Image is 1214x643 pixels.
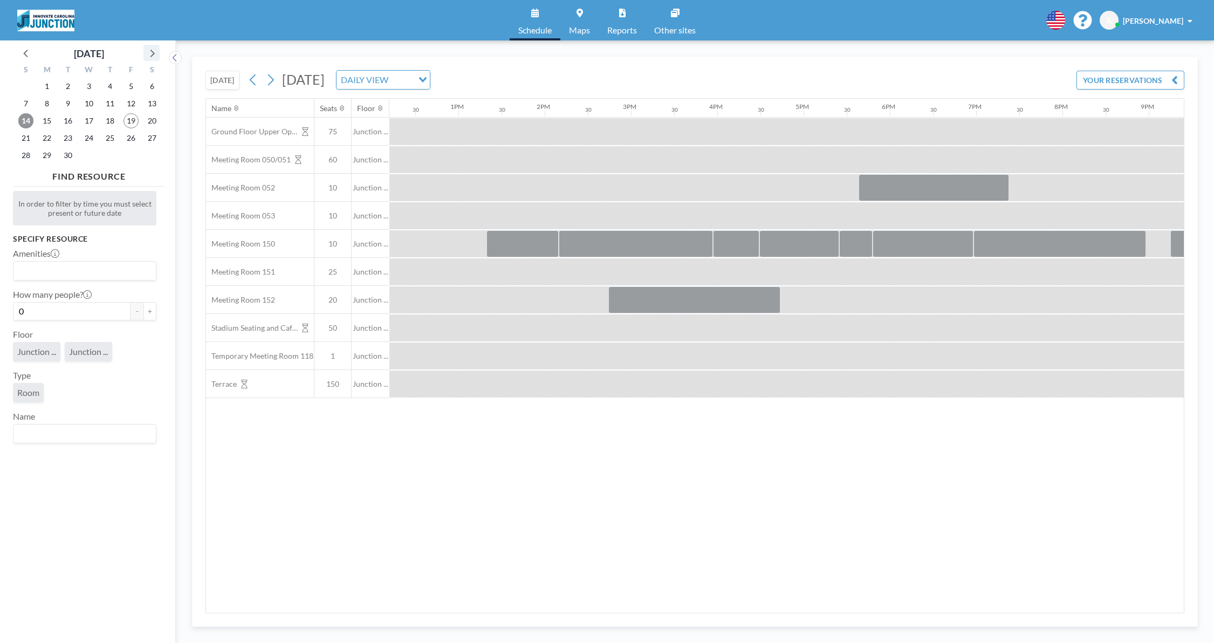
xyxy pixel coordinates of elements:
[102,96,118,111] span: Thursday, September 11, 2025
[352,379,389,389] span: Junction ...
[206,295,275,305] span: Meeting Room 152
[205,71,239,90] button: [DATE]
[1106,16,1113,25] span: JL
[339,73,390,87] span: DAILY VIEW
[13,411,35,422] label: Name
[314,323,351,333] span: 50
[1123,16,1183,25] span: [PERSON_NAME]
[17,346,56,357] span: Junction ...
[60,79,76,94] span: Tuesday, September 2, 2025
[206,351,313,361] span: Temporary Meeting Room 118
[352,239,389,249] span: Junction ...
[623,102,636,111] div: 3PM
[314,155,351,165] span: 60
[211,104,231,113] div: Name
[131,302,143,320] button: -
[143,302,156,320] button: +
[39,131,54,146] span: Monday, September 22, 2025
[60,96,76,111] span: Tuesday, September 9, 2025
[69,346,108,357] span: Junction ...
[37,64,58,78] div: M
[74,46,104,61] div: [DATE]
[1141,102,1154,111] div: 9PM
[102,79,118,94] span: Thursday, September 4, 2025
[145,113,160,128] span: Saturday, September 20, 2025
[206,127,298,136] span: Ground Floor Upper Open Area
[18,131,33,146] span: Sunday, September 21, 2025
[413,106,419,113] div: 30
[39,96,54,111] span: Monday, September 8, 2025
[607,26,637,35] span: Reports
[206,379,237,389] span: Terrace
[569,26,590,35] span: Maps
[60,113,76,128] span: Tuesday, September 16, 2025
[39,148,54,163] span: Monday, September 29, 2025
[337,71,430,89] div: Search for option
[13,248,59,259] label: Amenities
[124,96,139,111] span: Friday, September 12, 2025
[537,102,550,111] div: 2PM
[352,323,389,333] span: Junction ...
[352,267,389,277] span: Junction ...
[102,131,118,146] span: Thursday, September 25, 2025
[314,351,351,361] span: 1
[39,79,54,94] span: Monday, September 1, 2025
[314,295,351,305] span: 20
[671,106,678,113] div: 30
[654,26,696,35] span: Other sites
[81,79,97,94] span: Wednesday, September 3, 2025
[968,102,982,111] div: 7PM
[17,10,74,31] img: organization-logo
[13,329,33,340] label: Floor
[1054,102,1068,111] div: 8PM
[81,131,97,146] span: Wednesday, September 24, 2025
[206,155,291,165] span: Meeting Room 050/051
[352,211,389,221] span: Junction ...
[1103,106,1109,113] div: 30
[930,106,937,113] div: 30
[102,113,118,128] span: Thursday, September 18, 2025
[13,425,156,443] div: Search for option
[60,131,76,146] span: Tuesday, September 23, 2025
[392,73,412,87] input: Search for option
[844,106,851,113] div: 30
[795,102,809,111] div: 5PM
[145,79,160,94] span: Saturday, September 6, 2025
[206,239,275,249] span: Meeting Room 150
[499,106,505,113] div: 30
[320,104,337,113] div: Seats
[18,96,33,111] span: Sunday, September 7, 2025
[357,104,375,113] div: Floor
[206,323,298,333] span: Stadium Seating and Cafe area
[352,351,389,361] span: Junction ...
[60,148,76,163] span: Tuesday, September 30, 2025
[13,191,156,225] div: In order to filter by time you must select present or future date
[124,113,139,128] span: Friday, September 19, 2025
[518,26,552,35] span: Schedule
[758,106,764,113] div: 30
[13,167,165,182] h4: FIND RESOURCE
[13,370,31,381] label: Type
[145,96,160,111] span: Saturday, September 13, 2025
[17,387,39,398] span: Room
[18,148,33,163] span: Sunday, September 28, 2025
[314,127,351,136] span: 75
[13,289,92,300] label: How many people?
[124,131,139,146] span: Friday, September 26, 2025
[81,113,97,128] span: Wednesday, September 17, 2025
[16,64,37,78] div: S
[282,71,325,87] span: [DATE]
[81,96,97,111] span: Wednesday, September 10, 2025
[314,379,351,389] span: 150
[18,113,33,128] span: Sunday, September 14, 2025
[585,106,592,113] div: 30
[120,64,141,78] div: F
[314,183,351,193] span: 10
[58,64,79,78] div: T
[39,113,54,128] span: Monday, September 15, 2025
[1017,106,1023,113] div: 30
[450,102,464,111] div: 1PM
[13,262,156,280] div: Search for option
[13,234,156,244] h3: Specify resource
[709,102,723,111] div: 4PM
